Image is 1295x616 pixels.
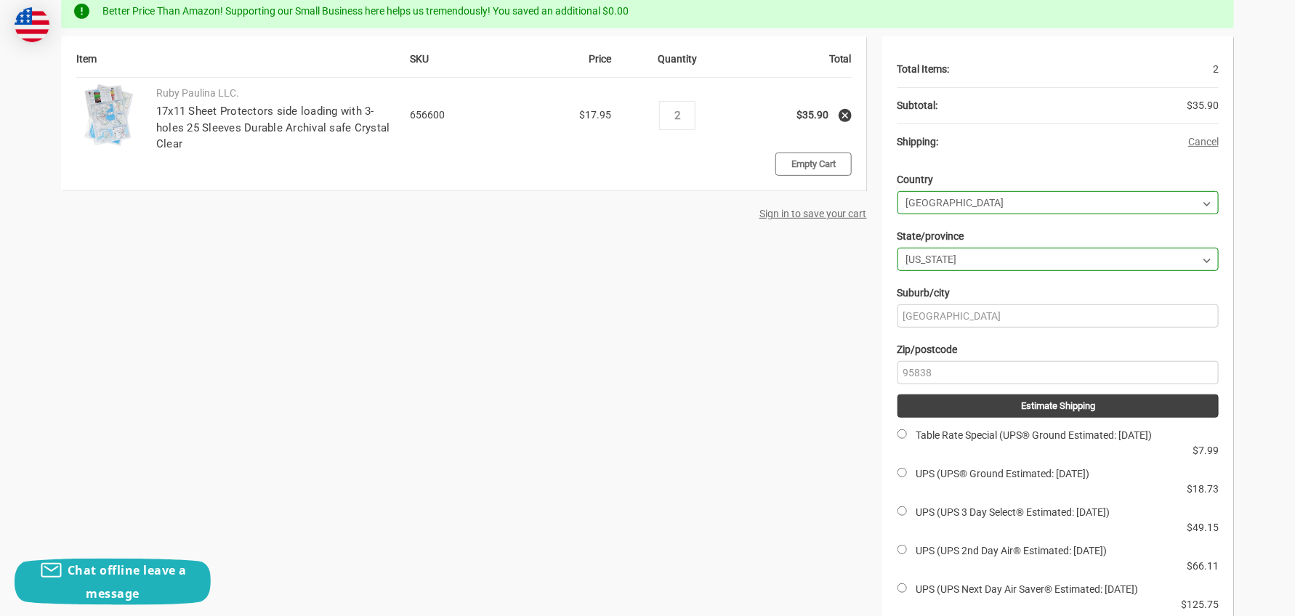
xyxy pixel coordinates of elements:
label: State/province [897,224,964,248]
label: UPS (UPS Next Day Air Saver® Estimated: [DATE]) [916,583,1139,595]
strong: Shipping: [897,136,939,147]
p: Ruby Paulina LLC. [156,86,395,101]
input: Zip/postcode [897,361,1219,384]
label: Table Rate Special (UPS® Ground Estimated: [DATE]) [916,429,1153,441]
a: 17x11 Sheet Protectors side loading with 3-holes 25 Sleeves Durable Archival safe Crystal Clear [156,105,390,150]
button: Chat offline leave a message [15,559,211,605]
input: Suburb/city [897,304,1219,328]
span: 656600 [410,109,445,121]
a: Empty Cart [775,153,852,176]
th: Price [503,52,619,78]
label: $49.15 [1187,522,1219,533]
th: Item [76,52,410,78]
label: $66.11 [1187,560,1219,572]
strong: $35.90 [796,109,828,121]
label: UPS (UPS 2nd Day Air® Estimated: [DATE]) [916,545,1108,556]
th: Quantity [619,52,735,78]
img: Ruby Paulina 17x11 Sheet Protectors side loading with 3-holes 25 Sleeves Durable Archival safe Cr... [76,83,141,147]
strong: Total Items: [897,63,950,75]
a: Sign in to save your cart [759,208,867,219]
label: Suburb/city [897,281,951,304]
label: UPS (UPS® Ground Estimated: [DATE]) [916,468,1090,479]
span: Better Price Than Amazon! Supporting our Small Business here helps us tremendously! You saved an ... [102,5,629,17]
label: $125.75 [1181,599,1219,610]
span: Chat offline leave a message [68,562,187,601]
label: Country [897,168,934,191]
img: duty and tax information for United States [15,7,49,42]
div: 2 [950,52,1219,87]
span: $35.90 [1187,100,1219,111]
label: $18.73 [1187,483,1219,495]
label: UPS (UPS 3 Day Select® Estimated: [DATE]) [916,506,1110,518]
th: Total [735,52,852,78]
button: Estimate Shipping [897,394,1219,418]
strong: Subtotal: [897,100,938,111]
span: $17.95 [579,109,611,121]
button: Cancel [1188,134,1219,150]
label: $7.99 [1193,445,1219,456]
label: Zip/postcode [897,338,958,361]
th: SKU [410,52,503,78]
